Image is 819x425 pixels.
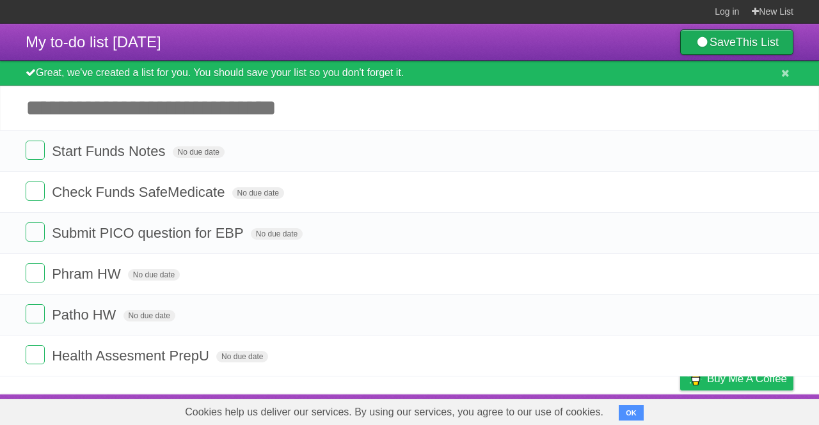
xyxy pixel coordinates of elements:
span: No due date [128,269,180,281]
a: SaveThis List [680,29,793,55]
span: Submit PICO question for EBP [52,225,247,241]
span: Cookies help us deliver our services. By using our services, you agree to our use of cookies. [172,399,616,425]
a: Terms [620,398,648,422]
span: No due date [232,187,284,199]
span: No due date [123,310,175,321]
span: Check Funds SafeMedicate [52,184,228,200]
span: Start Funds Notes [52,143,168,159]
a: Privacy [664,398,697,422]
a: About [510,398,537,422]
span: Patho HW [52,307,119,323]
label: Done [26,345,45,364]
span: No due date [216,351,268,362]
label: Done [26,222,45,242]
label: Done [26,304,45,323]
label: Done [26,141,45,160]
span: Health Assesment PrepU [52,348,212,364]
a: Suggest a feature [713,398,793,422]
span: Phram HW [52,266,124,282]
a: Buy me a coffee [680,367,793,390]
label: Done [26,263,45,282]
a: Developers [552,398,604,422]
span: My to-do list [DATE] [26,33,161,50]
img: Buy me a coffee [687,367,704,389]
b: This List [736,36,779,49]
span: Buy me a coffee [707,367,787,390]
span: No due date [173,146,225,158]
span: No due date [251,228,303,240]
label: Done [26,182,45,201]
button: OK [619,405,644,421]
